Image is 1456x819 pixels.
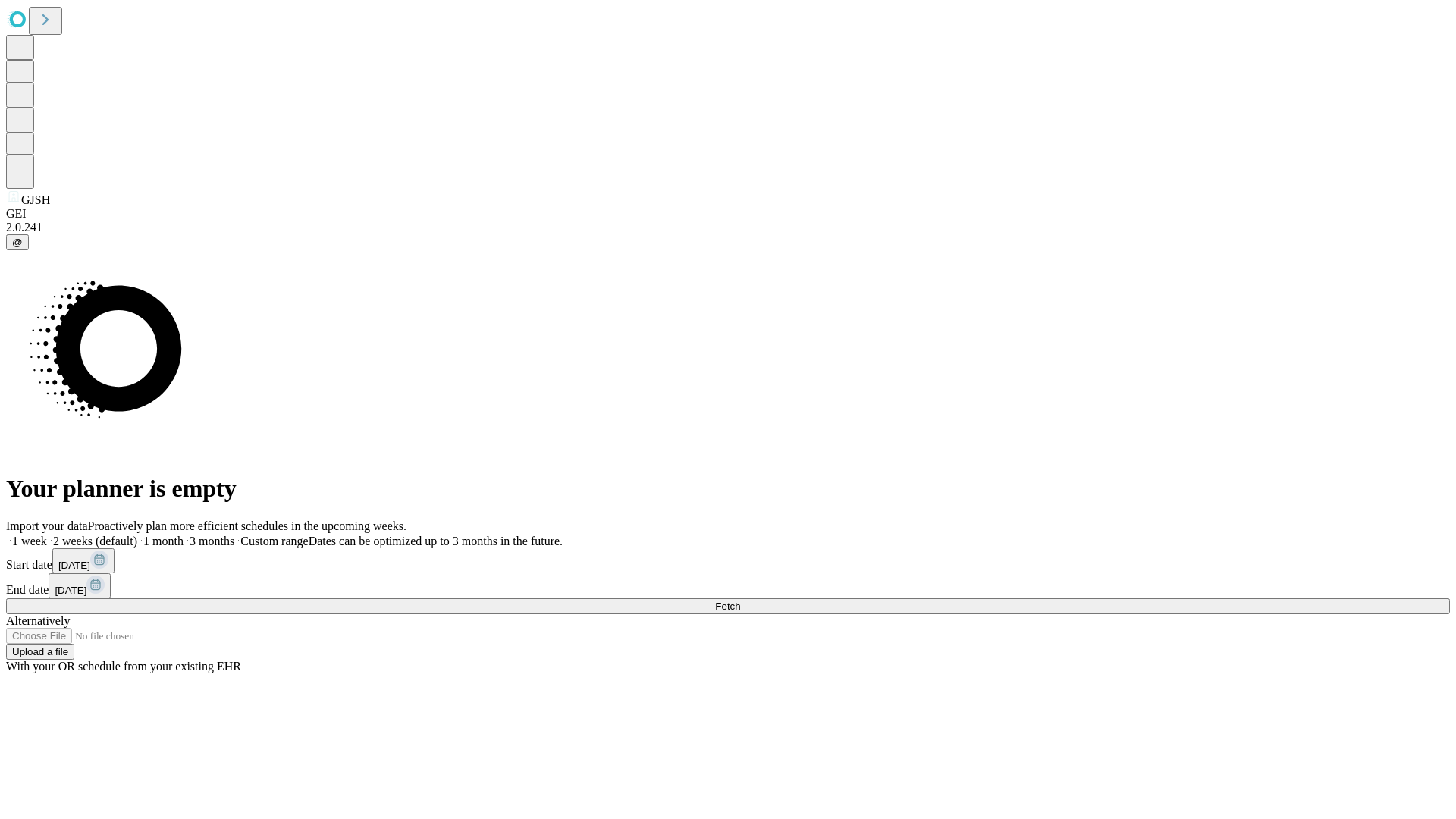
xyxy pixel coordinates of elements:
button: Upload a file [6,644,74,660]
div: GEI [6,207,1450,221]
div: End date [6,573,1450,598]
span: Dates can be optimized up to 3 months in the future. [309,535,563,548]
span: With your OR schedule from your existing EHR [6,660,241,673]
span: @ [12,237,23,248]
span: Alternatively [6,614,70,627]
button: Fetch [6,598,1450,614]
span: Custom range [240,535,308,548]
span: 1 week [12,535,47,548]
span: Import your data [6,519,88,532]
h1: Your planner is empty [6,475,1450,503]
span: [DATE] [55,585,86,596]
span: 1 month [143,535,184,548]
span: Proactively plan more efficient schedules in the upcoming weeks. [88,519,406,532]
span: 2 weeks (default) [53,535,137,548]
button: [DATE] [52,548,115,573]
span: [DATE] [58,560,90,571]
span: 3 months [190,535,234,548]
span: GJSH [21,193,50,206]
div: 2.0.241 [6,221,1450,234]
span: Fetch [715,601,740,612]
button: @ [6,234,29,250]
div: Start date [6,548,1450,573]
button: [DATE] [49,573,111,598]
